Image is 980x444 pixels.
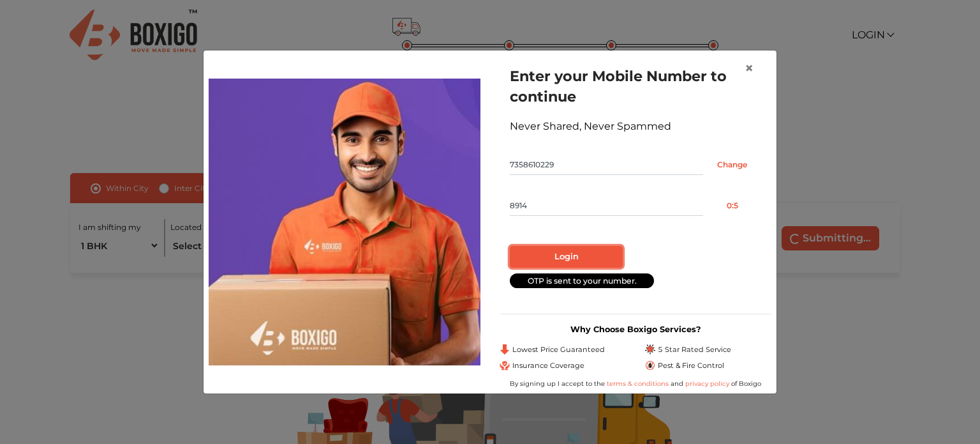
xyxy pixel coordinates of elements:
span: Insurance Coverage [512,360,584,371]
img: relocation-img [209,79,480,365]
h1: Enter your Mobile Number to continue [510,66,761,107]
div: Never Shared, Never Spammed [510,119,761,134]
span: Lowest Price Guaranteed [512,344,605,355]
button: 0:5 [703,195,761,216]
input: Enter OTP [510,195,703,216]
button: Login [510,246,623,268]
input: Mobile No [510,155,703,175]
a: terms & conditions [607,379,671,388]
button: Close [734,50,764,86]
a: privacy policy [683,379,731,388]
span: 5 Star Rated Service [658,344,731,355]
div: By signing up I accept to the and of Boxigo [500,379,771,388]
span: Pest & Fire Control [658,360,724,371]
input: Change [703,155,761,175]
span: × [745,59,754,77]
h3: Why Choose Boxigo Services? [500,325,771,334]
div: OTP is sent to your number. [510,273,654,288]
